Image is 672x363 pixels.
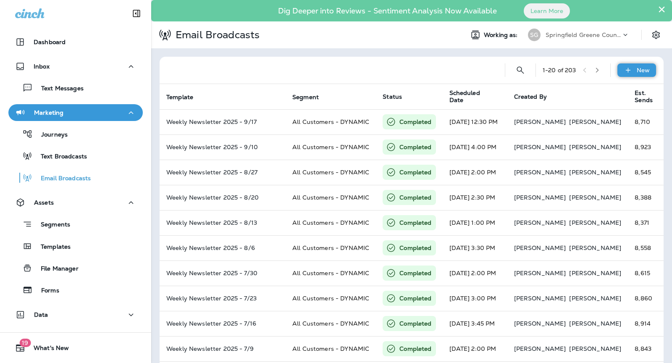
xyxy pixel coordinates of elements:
span: All Customers - DYNAMIC [292,194,369,201]
button: Settings [648,27,664,42]
button: Assets [8,194,143,211]
button: Text Messages [8,79,143,97]
span: All Customers - DYNAMIC [292,118,369,126]
p: [PERSON_NAME] [514,169,566,176]
p: Assets [34,199,54,206]
p: [PERSON_NAME] [569,194,621,201]
td: [DATE] 2:30 PM [443,185,507,210]
p: Email Broadcasts [32,175,91,183]
button: Forms [8,281,143,299]
span: All Customers - DYNAMIC [292,168,369,176]
p: Dashboard [34,39,66,45]
span: All Customers - DYNAMIC [292,219,369,226]
p: Completed [399,319,431,328]
td: 8,710 [628,109,667,134]
button: Search Email Broadcasts [512,62,529,79]
p: Email Broadcasts [172,29,260,41]
p: [PERSON_NAME] [569,345,621,352]
p: [PERSON_NAME] [569,219,621,226]
p: Marketing [34,109,63,116]
p: Weekly Newsletter 2025 - 7/30 [166,270,279,276]
p: Text Messages [33,85,84,93]
button: Dashboard [8,34,143,50]
span: All Customers - DYNAMIC [292,295,369,302]
p: File Manager [32,265,79,273]
button: Text Broadcasts [8,147,143,165]
p: Weekly Newsletter 2025 - 7/9 [166,345,279,352]
button: Journeys [8,125,143,143]
p: Data [34,311,48,318]
span: Segment [292,94,319,101]
span: All Customers - DYNAMIC [292,320,369,327]
span: Template [166,93,204,101]
p: [PERSON_NAME] [569,144,621,150]
button: Inbox [8,58,143,75]
button: Segments [8,215,143,233]
p: Inbox [34,63,50,70]
p: [PERSON_NAME] [569,270,621,276]
td: [DATE] 3:30 PM [443,235,507,260]
p: Completed [399,218,431,227]
p: [PERSON_NAME] [514,295,566,302]
button: File Manager [8,259,143,277]
td: [DATE] 3:00 PM [443,286,507,311]
button: Templates [8,237,143,255]
td: [DATE] 1:00 PM [443,210,507,235]
p: [PERSON_NAME] [569,169,621,176]
p: Completed [399,244,431,252]
p: [PERSON_NAME] [514,270,566,276]
p: [PERSON_NAME] [569,295,621,302]
p: [PERSON_NAME] [514,245,566,251]
span: Status [383,93,402,100]
td: 8,558 [628,235,667,260]
p: Completed [399,269,431,277]
td: 8,923 [628,134,667,160]
span: Working as: [484,32,520,39]
button: Collapse Sidebar [125,5,148,22]
span: Est. Sends [635,89,653,104]
p: Weekly Newsletter 2025 - 7/16 [166,320,279,327]
p: Weekly Newsletter 2025 - 8/20 [166,194,279,201]
td: 8,388 [628,185,667,210]
p: Completed [399,143,431,151]
p: Segments [32,221,70,229]
span: All Customers - DYNAMIC [292,143,369,151]
span: Template [166,94,193,101]
td: [DATE] 3:45 PM [443,311,507,336]
p: Weekly Newsletter 2025 - 9/17 [166,118,279,125]
p: [PERSON_NAME] [569,320,621,327]
button: 19What's New [8,339,143,356]
p: Weekly Newsletter 2025 - 7/23 [166,295,279,302]
p: Forms [33,287,59,295]
div: SG [528,29,541,41]
span: Segment [292,93,330,101]
p: Dig Deeper into Reviews - Sentiment Analysis Now Available [254,10,521,12]
td: 8,545 [628,160,667,185]
td: [DATE] 12:30 PM [443,109,507,134]
p: Completed [399,193,431,202]
p: Templates [32,243,71,251]
span: Scheduled Date [449,89,493,104]
td: [DATE] 2:00 PM [443,160,507,185]
p: [PERSON_NAME] [514,219,566,226]
span: All Customers - DYNAMIC [292,345,369,352]
button: Learn More [524,3,570,18]
button: Email Broadcasts [8,169,143,187]
span: All Customers - DYNAMIC [292,244,369,252]
p: [PERSON_NAME] [514,345,566,352]
p: Weekly Newsletter 2025 - 9/10 [166,144,279,150]
button: Data [8,306,143,323]
p: [PERSON_NAME] [514,144,566,150]
p: [PERSON_NAME] [514,194,566,201]
p: Journeys [33,131,68,139]
div: 1 - 20 of 203 [543,67,576,74]
p: [PERSON_NAME] [514,320,566,327]
p: Weekly Newsletter 2025 - 8/27 [166,169,279,176]
p: Completed [399,294,431,302]
p: Springfield Greene County Parks and Golf [546,32,621,38]
td: 8,843 [628,336,667,361]
span: Scheduled Date [449,89,504,104]
p: Completed [399,168,431,176]
td: [DATE] 4:00 PM [443,134,507,160]
td: 8,371 [628,210,667,235]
